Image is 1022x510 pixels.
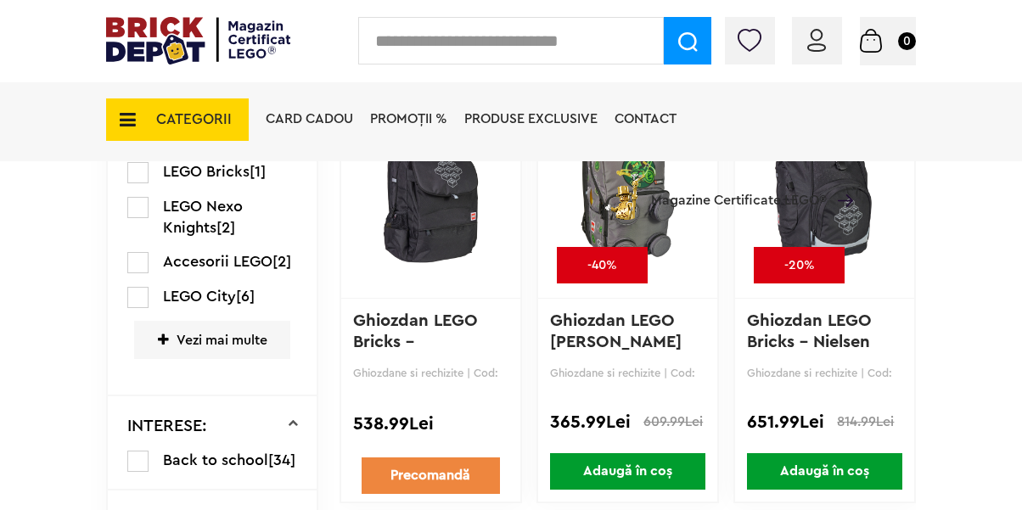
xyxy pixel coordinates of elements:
a: Adaugă în coș [735,453,914,490]
span: Back to school [163,452,268,468]
span: 814.99Lei [837,415,894,429]
small: 0 [898,32,916,50]
div: -40% [557,247,648,283]
span: Magazine Certificate LEGO® [651,170,827,209]
p: Ghiozdane si rechizite | Cod: 20209-2501 [550,367,705,379]
span: [6] [236,289,255,304]
span: [2] [216,220,235,235]
div: 538.99Lei [353,413,508,435]
p: Ghiozdane si rechizite | Cod: 20193-2511 [747,367,902,379]
a: Ghiozdan LEGO Bricks - [PERSON_NAME] [353,312,485,372]
span: Accesorii LEGO [163,254,272,269]
a: Magazine Certificate LEGO® [827,172,853,186]
span: CATEGORII [156,112,232,126]
span: [2] [272,254,291,269]
a: Card Cadou [266,112,353,126]
div: -20% [754,247,845,283]
a: Adaugă în coș [538,453,717,490]
a: Ghiozdan LEGO [PERSON_NAME] [550,312,682,350]
p: INTERESE: [127,418,207,434]
a: Produse exclusive [464,112,598,126]
span: Vezi mai multe [134,321,290,359]
a: PROMOȚII % [370,112,447,126]
span: 609.99Lei [643,415,703,429]
a: Contact [615,112,677,126]
span: 651.99Lei [747,413,824,431]
span: Adaugă în coș [747,453,902,490]
span: LEGO City [163,289,236,304]
p: Ghiozdane si rechizite | Cod: 20192-2511 [353,367,508,379]
span: Adaugă în coș [550,453,705,490]
span: [34] [268,452,295,468]
span: 365.99Lei [550,413,631,431]
a: Precomandă [362,457,501,494]
a: Ghiozdan LEGO Bricks - Nielsen [747,312,877,350]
